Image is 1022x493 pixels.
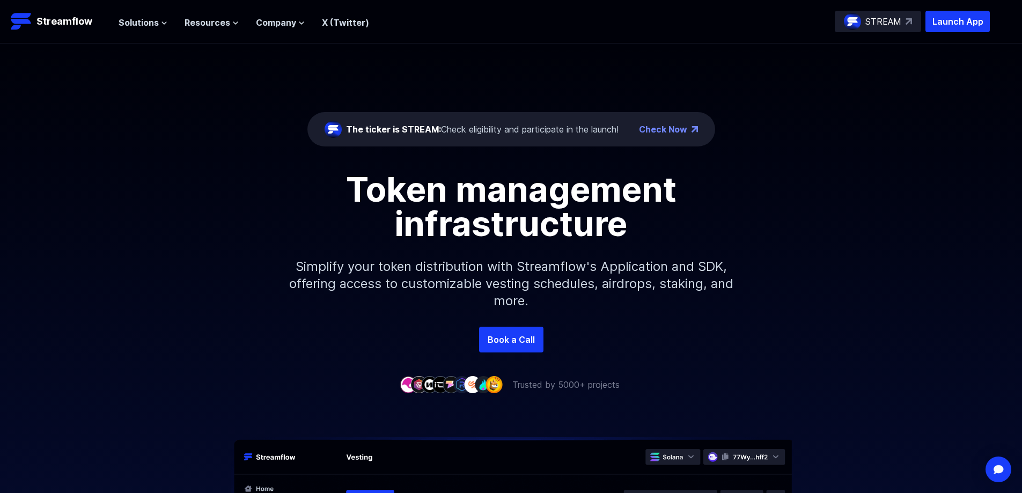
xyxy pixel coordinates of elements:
a: X (Twitter) [322,17,369,28]
button: Solutions [119,16,167,29]
a: Check Now [639,123,687,136]
img: company-1 [400,376,417,393]
img: company-5 [443,376,460,393]
div: Check eligibility and participate in the launch! [346,123,619,136]
img: company-4 [432,376,449,393]
span: Solutions [119,16,159,29]
img: company-6 [453,376,470,393]
p: Trusted by 5000+ projects [512,378,620,391]
a: Book a Call [479,327,543,352]
span: The ticker is STREAM: [346,124,441,135]
img: company-9 [486,376,503,393]
span: Company [256,16,296,29]
img: streamflow-logo-circle.png [844,13,861,30]
div: Open Intercom Messenger [986,457,1011,482]
img: company-7 [464,376,481,393]
img: top-right-arrow.svg [906,18,912,25]
img: top-right-arrow.png [692,126,698,133]
img: company-2 [410,376,428,393]
img: company-8 [475,376,492,393]
h1: Token management infrastructure [270,172,753,241]
img: streamflow-logo-circle.png [325,121,342,138]
p: Simplify your token distribution with Streamflow's Application and SDK, offering access to custom... [281,241,742,327]
p: Streamflow [36,14,92,29]
button: Launch App [925,11,990,32]
a: STREAM [835,11,921,32]
span: Resources [185,16,230,29]
a: Streamflow [11,11,108,32]
img: Streamflow Logo [11,11,32,32]
button: Company [256,16,305,29]
p: STREAM [865,15,901,28]
img: company-3 [421,376,438,393]
button: Resources [185,16,239,29]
